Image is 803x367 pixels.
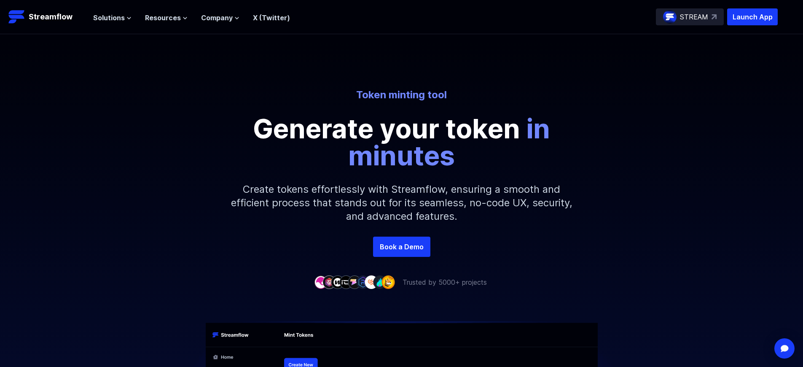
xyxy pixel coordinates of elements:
[322,275,336,289] img: company-2
[656,8,724,25] a: STREAM
[29,11,73,23] p: Streamflow
[680,12,708,22] p: STREAM
[8,8,85,25] a: Streamflow
[339,275,353,289] img: company-4
[774,338,795,359] div: Open Intercom Messenger
[331,275,344,289] img: company-3
[220,169,583,237] p: Create tokens effortlessly with Streamflow, ensuring a smooth and efficient process that stands o...
[727,8,778,25] button: Launch App
[314,275,328,289] img: company-1
[381,275,395,289] img: company-9
[663,10,677,24] img: streamflow-logo-circle.png
[365,275,378,289] img: company-7
[403,277,487,287] p: Trusted by 5000+ projects
[8,8,25,25] img: Streamflow Logo
[201,13,233,23] span: Company
[348,275,361,289] img: company-5
[253,13,290,22] a: X (Twitter)
[145,13,188,23] button: Resources
[93,13,132,23] button: Solutions
[348,112,550,172] span: in minutes
[373,237,430,257] a: Book a Demo
[212,115,591,169] p: Generate your token
[201,13,239,23] button: Company
[356,275,370,289] img: company-6
[145,13,181,23] span: Resources
[168,88,635,102] p: Token minting tool
[712,14,717,19] img: top-right-arrow.svg
[93,13,125,23] span: Solutions
[373,275,387,289] img: company-8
